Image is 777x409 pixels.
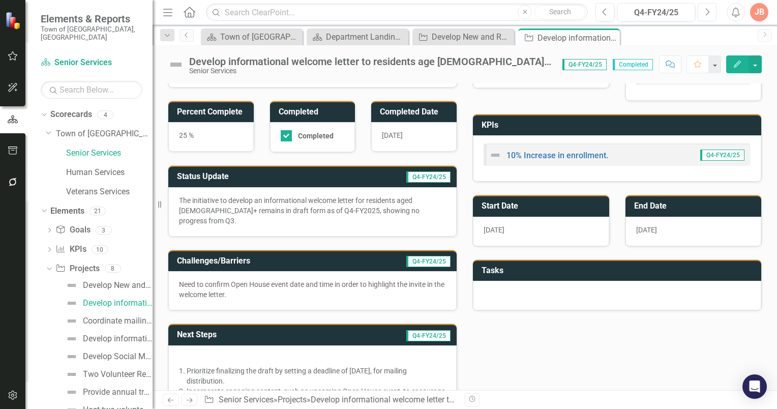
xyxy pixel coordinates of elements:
h3: Tasks [482,266,756,275]
a: KPIs [55,244,86,255]
a: Human Services [66,167,153,179]
img: Not Defined [66,368,78,381]
div: Develop informational welcome letter to residents age [DEMOGRAPHIC_DATA]+ who are not enrolled in... [311,395,742,404]
a: Two Volunteer Recruitment appeals annually. [63,366,153,383]
h3: End Date [634,201,757,211]
h3: Challenges/Barriers [177,256,347,266]
h3: Start Date [482,201,604,211]
img: Not Defined [489,149,501,161]
div: Coordinate mailing distribution. [83,316,153,326]
div: Town of [GEOGRAPHIC_DATA] Page [220,31,300,43]
div: Develop informational welcome letter to residents turning age [DEMOGRAPHIC_DATA]. [83,334,153,343]
div: » » [204,394,457,406]
button: Search [534,5,585,19]
span: [DATE] [484,226,504,234]
a: Projects [55,263,99,275]
a: Develop informational welcome letter to residents age [DEMOGRAPHIC_DATA]+ who are not enrolled in... [63,295,153,311]
h3: Status Update [177,172,323,181]
img: Not Defined [168,56,184,73]
div: Senior Services [189,67,552,75]
div: Develop informational welcome letter to residents age [DEMOGRAPHIC_DATA]+ who are not enrolled in... [189,56,552,67]
a: Projects [278,395,307,404]
div: Department Landing Page [326,31,406,43]
a: Develop New and Review Existing Policies/Procedures. [63,277,153,294]
div: Develop Social Media communication. [83,352,153,361]
a: Provide annual training for volunteers. [63,384,153,400]
span: Elements & Reports [41,13,142,25]
p: The initiative to develop an informational welcome letter for residents aged [DEMOGRAPHIC_DATA]+ ... [179,195,446,226]
h3: Next Steps [177,330,305,339]
span: Q4-FY24/25 [406,330,451,341]
span: [DATE] [636,226,657,234]
a: Senior Services [66,148,153,159]
div: Develop informational welcome letter to residents age [DEMOGRAPHIC_DATA]+ who are not enrolled in... [83,299,153,308]
div: 4 [97,110,113,119]
div: Develop New and Review Existing Policies/Procedures. [432,31,512,43]
h3: Completed [279,107,350,116]
a: Goals [55,224,90,236]
img: Not Defined [66,315,78,327]
span: [DATE] [382,131,403,139]
span: Q4-FY24/25 [700,150,744,161]
div: Develop informational welcome letter to residents age [DEMOGRAPHIC_DATA]+ who are not enrolled in... [537,32,617,44]
span: Search [549,8,571,16]
h3: Percent Complete [177,107,249,116]
div: 3 [96,226,112,235]
h3: Completed Date [380,107,452,116]
div: Two Volunteer Recruitment appeals annually. [83,370,153,379]
img: Not Defined [66,350,78,363]
div: Open Intercom Messenger [742,374,767,399]
span: Q4-FY24/25 [406,256,451,267]
div: 8 [105,265,121,273]
div: Q4-FY24/25 [621,7,692,19]
a: Coordinate mailing distribution. [63,313,153,329]
span: Q4-FY24/25 [406,171,451,183]
button: Q4-FY24/25 [617,3,695,21]
input: Search ClearPoint... [206,4,588,21]
input: Search Below... [41,81,142,99]
a: Veterans Services [66,186,153,198]
p: Need to confirm Open House event date and time in order to highlight the invite in the welcome le... [179,279,446,300]
p: Incorporate engaging content, such as upcoming Open House event, to encourage enrollment and part... [187,386,446,406]
a: Develop Social Media communication. [63,348,153,365]
div: 21 [89,207,106,215]
button: JB [750,3,768,21]
a: 10% Increase in enrollment. [506,151,608,160]
a: Senior Services [41,57,142,69]
a: Elements [50,206,84,217]
a: Town of [GEOGRAPHIC_DATA] Page [203,31,300,43]
a: Develop New and Review Existing Policies/Procedures. [415,31,512,43]
img: ClearPoint Strategy [5,11,23,29]
div: Provide annual training for volunteers. [83,388,153,397]
img: Not Defined [66,386,78,398]
div: Develop New and Review Existing Policies/Procedures. [83,281,153,290]
p: Prioritize finalizing the draft by setting a deadline of [DATE], for mailing distribution. [187,366,446,386]
div: 25 % [168,122,254,152]
a: Develop informational welcome letter to residents turning age [DEMOGRAPHIC_DATA]. [63,331,153,347]
span: Q4-FY24/25 [562,59,607,70]
div: 10 [92,245,108,254]
small: Town of [GEOGRAPHIC_DATA], [GEOGRAPHIC_DATA] [41,25,142,42]
a: Town of [GEOGRAPHIC_DATA] [56,128,153,140]
span: Completed [613,59,653,70]
img: Not Defined [66,333,78,345]
img: Not Defined [66,297,78,309]
img: Not Defined [66,279,78,291]
h3: KPIs [482,121,756,130]
a: Department Landing Page [309,31,406,43]
a: Scorecards [50,109,92,121]
a: Senior Services [219,395,274,404]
